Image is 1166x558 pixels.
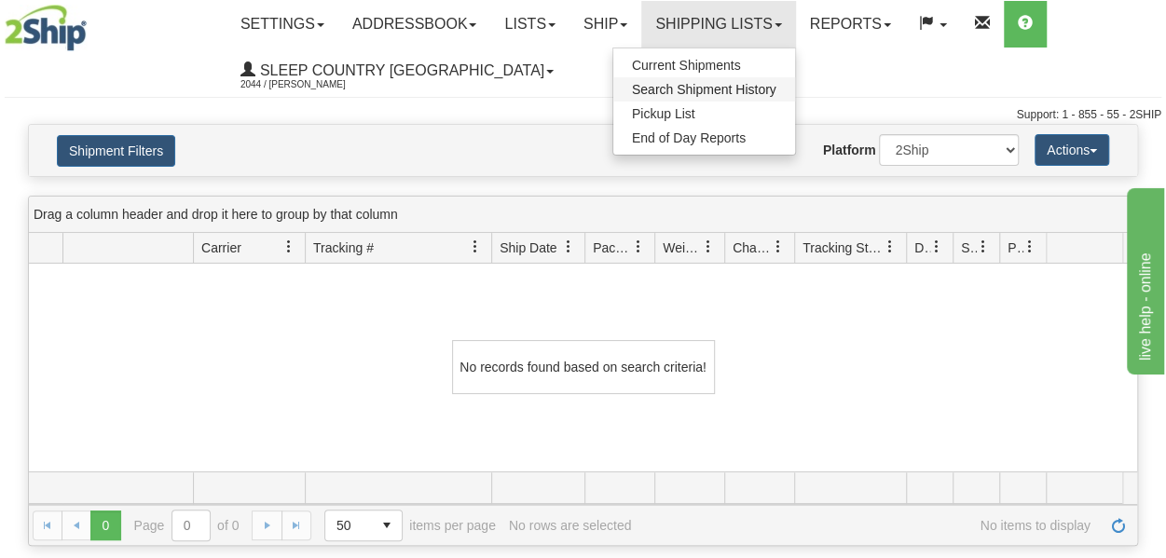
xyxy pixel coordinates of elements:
[338,1,491,48] a: Addressbook
[14,11,172,34] div: live help - online
[226,48,568,94] a: Sleep Country [GEOGRAPHIC_DATA] 2044 / [PERSON_NAME]
[632,130,746,145] span: End of Day Reports
[796,1,905,48] a: Reports
[733,238,772,257] span: Charge
[1123,184,1164,374] iframe: chat widget
[201,238,241,257] span: Carrier
[324,510,403,541] span: Page sizes drop down
[324,510,496,541] span: items per page
[613,126,795,150] a: End of Day Reports
[632,106,695,121] span: Pickup List
[452,340,715,394] div: No records found based on search criteria!
[569,1,641,48] a: Ship
[967,231,999,263] a: Shipment Issues filter column settings
[273,231,305,263] a: Carrier filter column settings
[5,107,1161,123] div: Support: 1 - 855 - 55 - 2SHIP
[255,62,544,78] span: Sleep Country [GEOGRAPHIC_DATA]
[593,238,632,257] span: Packages
[553,231,584,263] a: Ship Date filter column settings
[613,77,795,102] a: Search Shipment History
[961,238,977,257] span: Shipment Issues
[5,5,87,51] img: logo2044.jpg
[613,102,795,126] a: Pickup List
[1014,231,1046,263] a: Pickup Status filter column settings
[632,58,741,73] span: Current Shipments
[663,238,702,257] span: Weight
[641,1,795,48] a: Shipping lists
[240,75,380,94] span: 2044 / [PERSON_NAME]
[500,238,556,257] span: Ship Date
[823,141,876,159] label: Platform
[914,238,930,257] span: Delivery Status
[874,231,906,263] a: Tracking Status filter column settings
[336,516,361,535] span: 50
[57,135,175,167] button: Shipment Filters
[632,82,776,97] span: Search Shipment History
[372,510,402,540] span: select
[313,238,374,257] span: Tracking #
[490,1,569,48] a: Lists
[509,518,632,533] div: No rows are selected
[802,238,884,257] span: Tracking Status
[1008,238,1023,257] span: Pickup Status
[921,231,953,263] a: Delivery Status filter column settings
[134,510,240,541] span: Page of 0
[90,510,120,540] span: Page 0
[613,53,795,77] a: Current Shipments
[460,231,491,263] a: Tracking # filter column settings
[623,231,654,263] a: Packages filter column settings
[644,518,1091,533] span: No items to display
[1104,510,1133,540] a: Refresh
[762,231,794,263] a: Charge filter column settings
[226,1,338,48] a: Settings
[693,231,724,263] a: Weight filter column settings
[1035,134,1109,166] button: Actions
[29,197,1137,233] div: grid grouping header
